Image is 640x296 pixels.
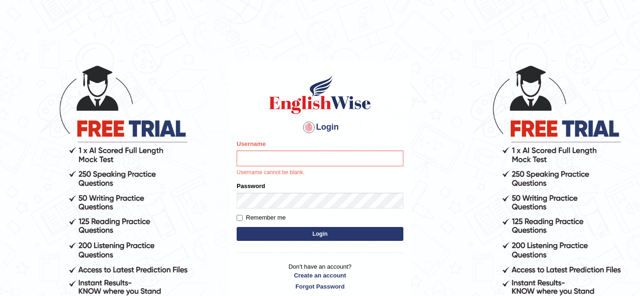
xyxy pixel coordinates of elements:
h4: Login [237,120,403,135]
img: Logo of English Wise sign in for intelligent practice with AI [267,74,373,115]
label: Username [237,139,266,148]
a: Create an account [237,271,403,280]
p: Don't have an account? [237,262,403,291]
button: Login [237,227,403,241]
label: Remember me [237,213,286,222]
label: Password [237,182,265,190]
input: Remember me [237,215,243,221]
p: Username cannot be blank. [237,169,403,177]
a: Forgot Password [237,282,403,291]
